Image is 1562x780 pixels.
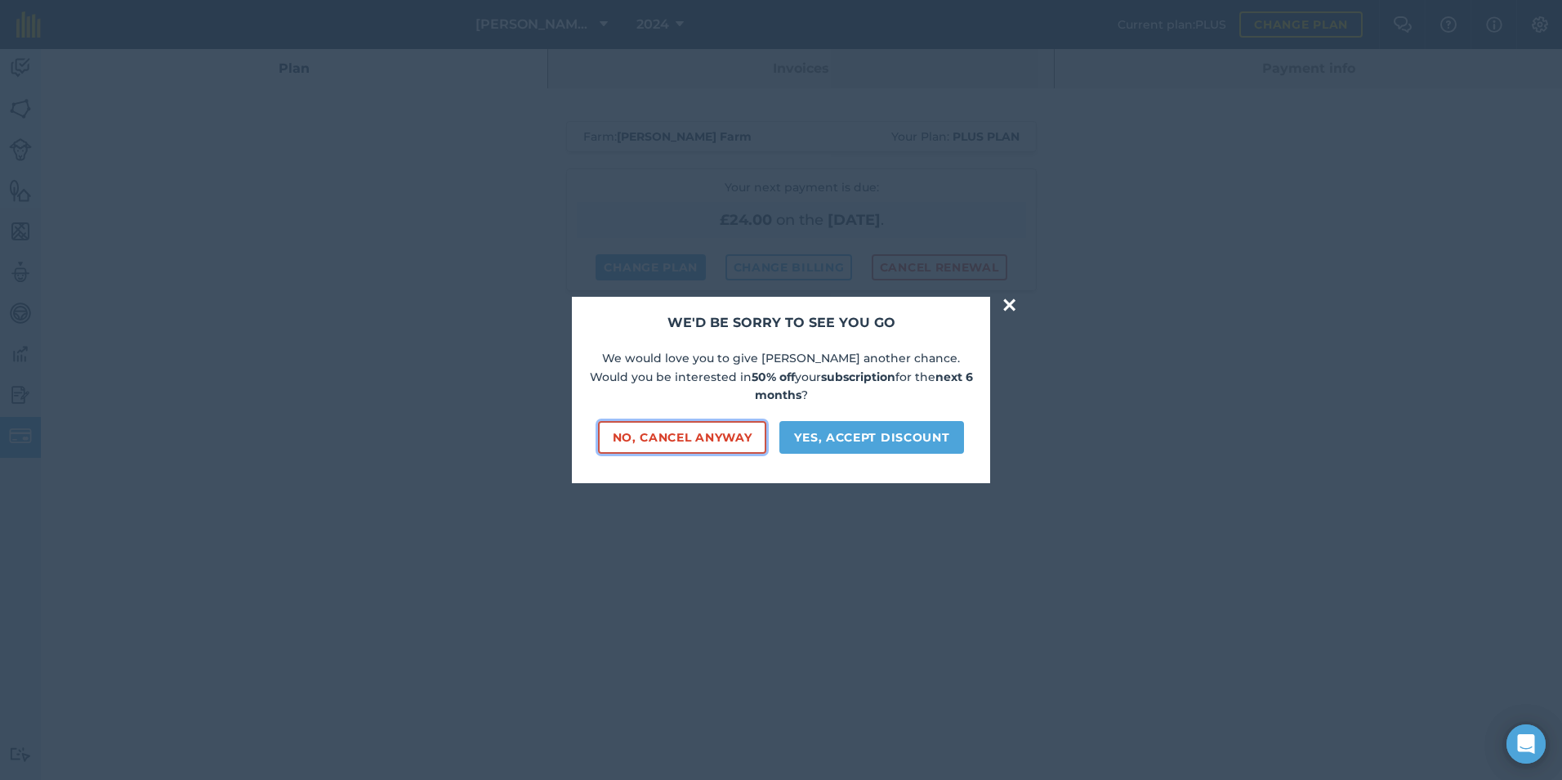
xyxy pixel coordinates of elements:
[588,313,974,333] h2: We'd be sorry to see you go
[752,370,795,384] strong: 50% off
[779,421,964,454] button: Yes, accept discount
[588,349,974,404] p: We would love you to give [PERSON_NAME] another chance. Would you be interested in your for the ?
[1506,724,1546,764] div: Open Intercom Messenger
[1000,289,1019,321] button: ×
[598,421,767,454] button: No, cancel anyway
[821,370,895,384] strong: subscription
